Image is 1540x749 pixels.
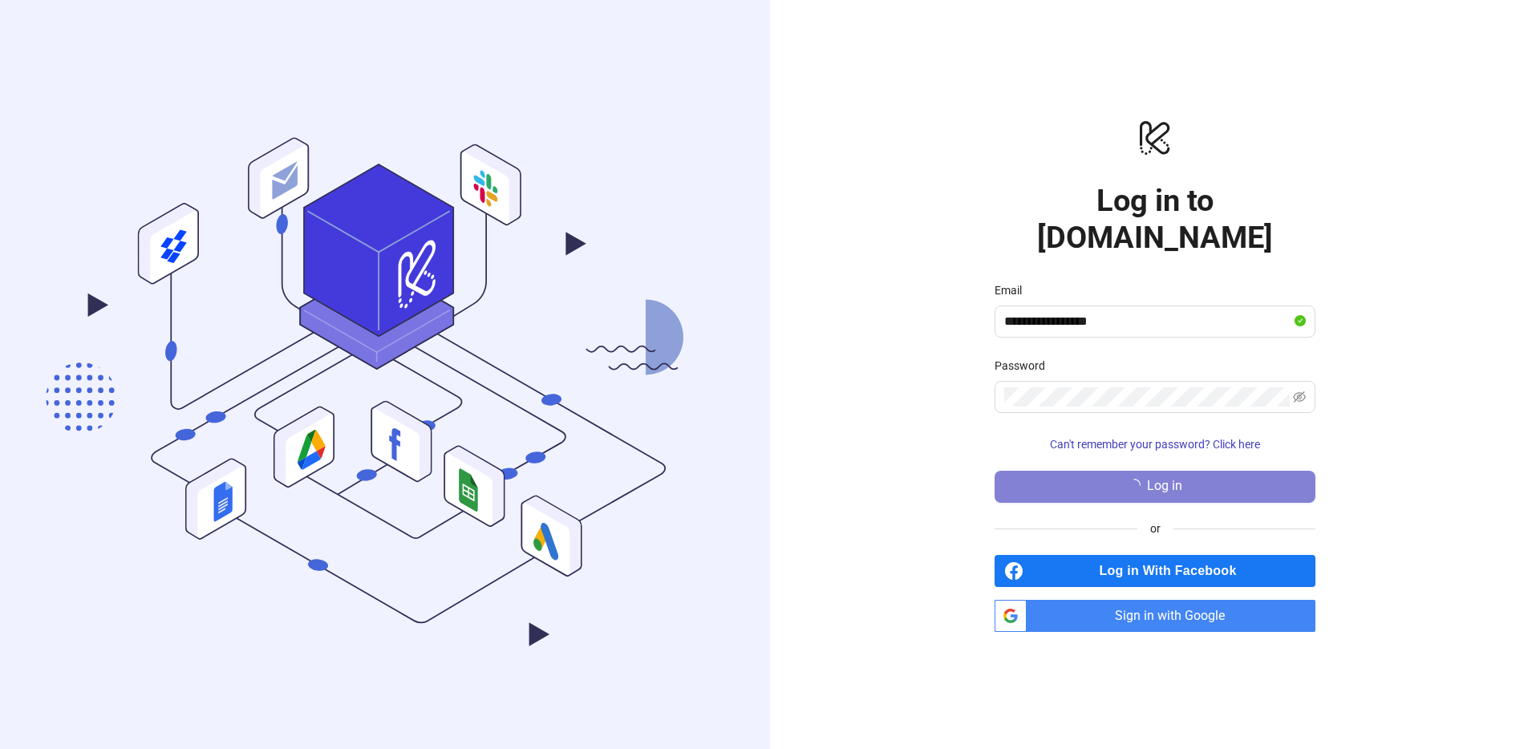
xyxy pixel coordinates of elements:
[1050,438,1260,451] span: Can't remember your password? Click here
[1293,391,1306,403] span: eye-invisible
[995,438,1315,451] a: Can't remember your password? Click here
[995,357,1056,374] label: Password
[995,432,1315,458] button: Can't remember your password? Click here
[1147,479,1182,493] span: Log in
[995,555,1315,587] a: Log in With Facebook
[1004,387,1290,407] input: Password
[995,281,1032,299] label: Email
[1004,312,1291,331] input: Email
[1137,520,1173,537] span: or
[1030,555,1315,587] span: Log in With Facebook
[1033,600,1315,632] span: Sign in with Google
[995,182,1315,256] h1: Log in to [DOMAIN_NAME]
[995,471,1315,503] button: Log in
[1125,476,1143,494] span: loading
[995,600,1315,632] a: Sign in with Google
